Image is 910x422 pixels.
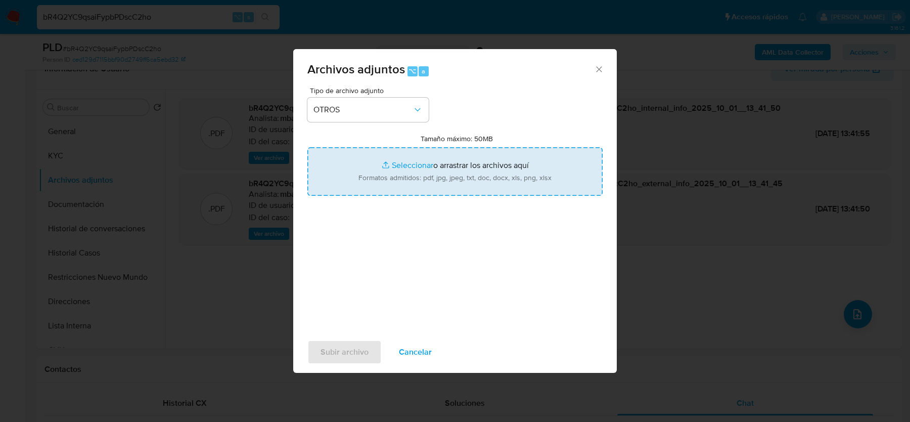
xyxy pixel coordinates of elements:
[422,66,425,76] span: a
[386,340,445,364] button: Cancelar
[594,64,603,73] button: Cerrar
[307,98,429,122] button: OTROS
[399,341,432,363] span: Cancelar
[421,134,493,143] label: Tamaño máximo: 50MB
[313,105,413,115] span: OTROS
[310,87,431,94] span: Tipo de archivo adjunto
[307,60,405,78] span: Archivos adjuntos
[408,66,416,76] span: ⌥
